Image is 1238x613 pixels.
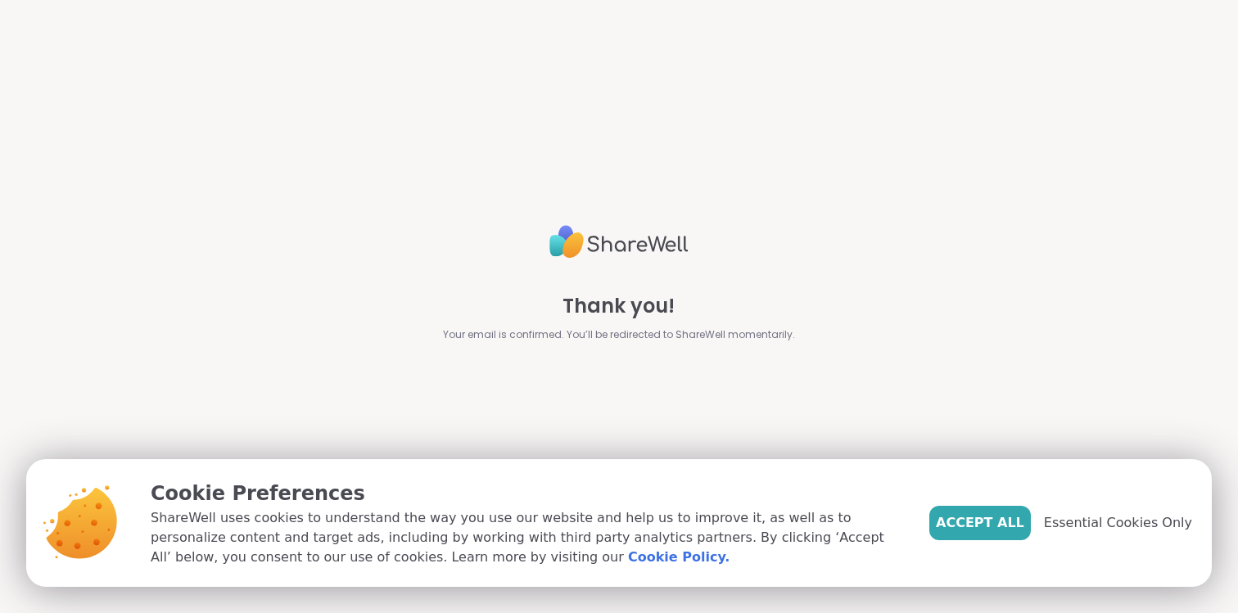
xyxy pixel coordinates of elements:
[628,548,730,567] a: Cookie Policy.
[563,291,675,321] span: Thank you!
[151,508,903,567] p: ShareWell uses cookies to understand the way you use our website and help us to improve it, as we...
[151,479,903,508] p: Cookie Preferences
[936,513,1024,533] span: Accept All
[1044,513,1192,533] span: Essential Cookies Only
[443,327,795,342] span: Your email is confirmed. You’ll be redirected to ShareWell momentarily.
[549,219,689,265] img: ShareWell Logo
[929,506,1031,540] button: Accept All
